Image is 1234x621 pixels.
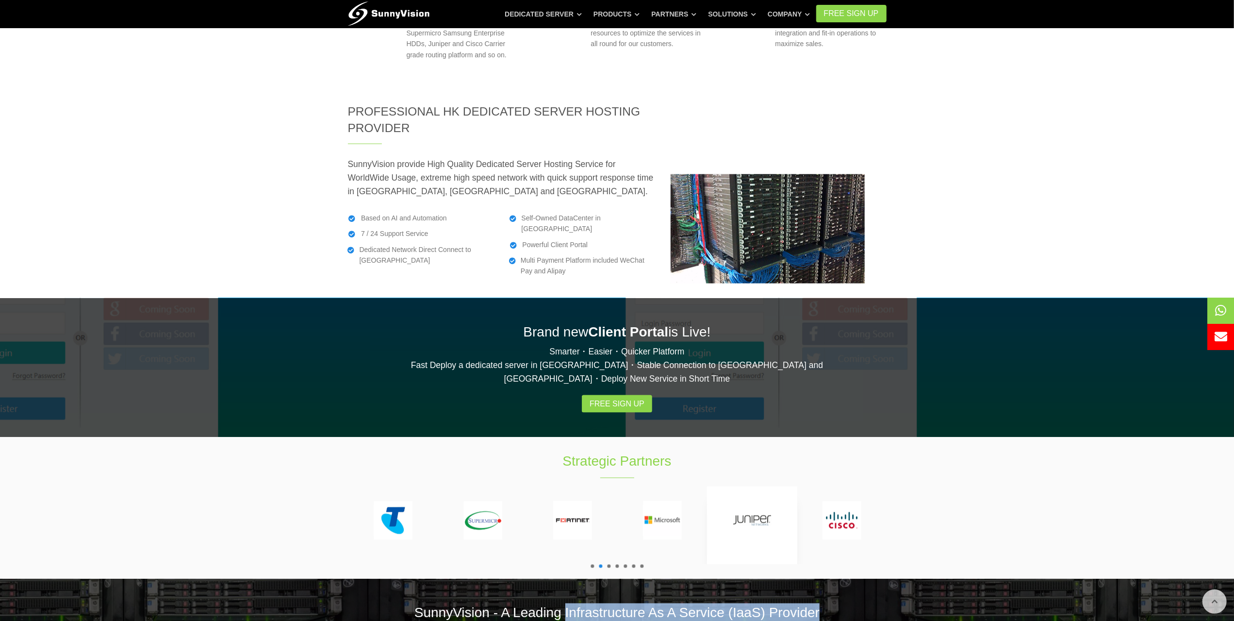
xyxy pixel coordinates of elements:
[593,5,640,23] a: Products
[652,5,697,23] a: Partners
[553,501,592,540] img: fortinet-150.png
[509,239,656,250] li: Powerful Client Portal
[374,501,412,540] img: telstra-150.png
[733,501,772,540] img: juniper-150.png
[463,501,502,540] img: supermicro-150.png
[505,5,582,23] a: Dedicated Server
[348,345,887,386] p: Smarter・Easier・Quicker Platform Fast Deploy a dedicated server in [GEOGRAPHIC_DATA]・Stable Connec...
[509,255,656,277] li: Multi Payment Platform included WeChat Pay and Alipay
[671,174,865,284] img: SunnyVision HK DataCenter - Server Rack
[588,324,668,339] strong: Client Portal
[768,5,810,23] a: Company
[708,5,756,23] a: Solutions
[348,322,887,341] h2: Brand new is Live!
[348,228,495,239] li: 7 / 24 Support Service
[509,213,656,235] li: Self-Owned DataCenter in [GEOGRAPHIC_DATA]
[823,501,861,540] img: cisco-150.png
[643,501,682,540] img: microsoft-150.png
[348,213,495,223] li: Based on AI and Automation
[348,103,656,137] h2: Professional HK Dedicated Server Hosting Provider
[582,395,652,413] a: Free Sign Up
[348,244,495,266] li: Dedicated Network Direct Connect to [GEOGRAPHIC_DATA]
[456,452,779,470] h1: Strategic Partners
[816,5,887,22] a: FREE Sign Up
[348,157,656,198] p: SunnyVision provide High Quality Dedicated Server Hosting Service for WorldWide Usage, extreme hi...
